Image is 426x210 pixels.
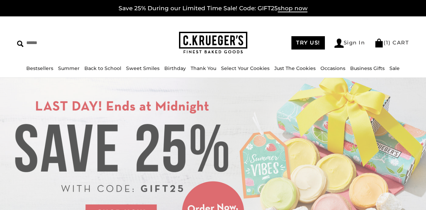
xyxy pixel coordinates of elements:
[126,65,160,71] a: Sweet Smiles
[320,65,345,71] a: Occasions
[278,5,307,12] span: shop now
[389,65,400,71] a: Sale
[374,39,409,46] a: (1) CART
[179,32,247,54] img: C.KRUEGER'S
[374,39,384,47] img: Bag
[17,38,107,48] input: Search
[221,65,270,71] a: Select Your Cookies
[291,36,325,50] a: TRY US!
[191,65,216,71] a: Thank You
[334,39,344,48] img: Account
[58,65,80,71] a: Summer
[119,5,307,12] a: Save 25% During our Limited Time Sale! Code: GIFT25shop now
[84,65,121,71] a: Back to School
[274,65,316,71] a: Just The Cookies
[350,65,385,71] a: Business Gifts
[26,65,53,71] a: Bestsellers
[17,41,24,47] img: Search
[386,39,389,46] span: 1
[164,65,186,71] a: Birthday
[334,39,365,48] a: Sign In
